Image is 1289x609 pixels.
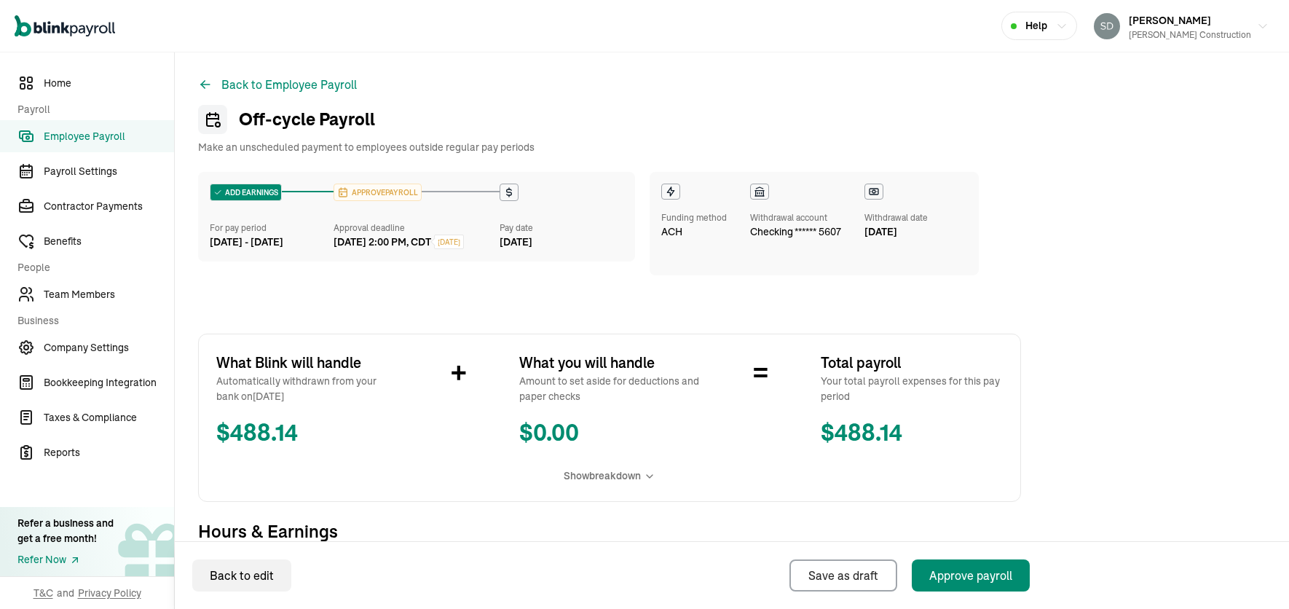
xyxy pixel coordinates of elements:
[451,352,467,396] span: +
[44,234,174,249] span: Benefits
[44,76,174,91] span: Home
[661,224,682,240] span: ACH
[929,567,1012,584] div: Approve payroll
[44,199,174,214] span: Contractor Payments
[44,164,174,179] span: Payroll Settings
[15,5,115,47] nav: Global
[808,567,878,584] div: Save as draft
[198,140,535,154] span: Make an unscheduled payment to employees outside regular pay periods
[210,184,281,200] div: ADD EARNINGS
[216,352,398,374] span: What Blink will handle
[44,129,174,144] span: Employee Payroll
[198,519,1021,543] span: Hours & Earnings
[1216,539,1289,609] iframe: Chat Widget
[864,224,928,240] div: [DATE]
[789,559,897,592] button: Save as draft
[519,374,701,404] span: Amount to set aside for deductions and paper checks
[17,552,114,567] a: Refer Now
[334,221,493,235] div: Approval deadline
[864,211,928,224] div: Withdrawal date
[17,313,165,329] span: Business
[216,416,398,451] span: $ 488.14
[210,221,334,235] div: For pay period
[17,516,114,546] div: Refer a business and get a free month!
[821,374,1003,404] span: Your total payroll expenses for this pay period
[912,559,1030,592] button: Approve payroll
[519,352,701,374] span: What you will handle
[1025,18,1047,34] span: Help
[438,237,460,248] span: [DATE]
[1088,8,1274,44] button: [PERSON_NAME][PERSON_NAME] Construction
[349,187,418,198] span: APPROVE PAYROLL
[198,105,535,134] h1: Off-cycle Payroll
[17,102,165,117] span: Payroll
[661,211,727,224] div: Funding method
[44,287,174,302] span: Team Members
[210,567,274,584] div: Back to edit
[44,410,174,425] span: Taxes & Compliance
[500,235,623,250] div: [DATE]
[821,352,1003,374] span: Total payroll
[210,235,334,250] div: [DATE] - [DATE]
[334,235,431,250] div: [DATE] 2:00 PM, CDT
[192,559,291,592] button: Back to edit
[44,445,174,460] span: Reports
[750,211,841,224] div: Withdrawal account
[500,221,623,235] div: Pay date
[44,375,174,390] span: Bookkeeping Integration
[198,76,357,93] button: Back to Employee Payroll
[753,352,768,396] span: =
[564,468,641,484] span: Show breakdown
[821,416,1003,451] span: $ 488.14
[1129,14,1211,27] span: [PERSON_NAME]
[216,374,398,404] span: Automatically withdrawn from your bank on [DATE]
[44,340,174,355] span: Company Settings
[519,416,701,451] span: $ 0.00
[1129,28,1251,42] div: [PERSON_NAME] Construction
[78,586,141,600] span: Privacy Policy
[33,586,53,600] span: T&C
[17,260,165,275] span: People
[1001,12,1077,40] button: Help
